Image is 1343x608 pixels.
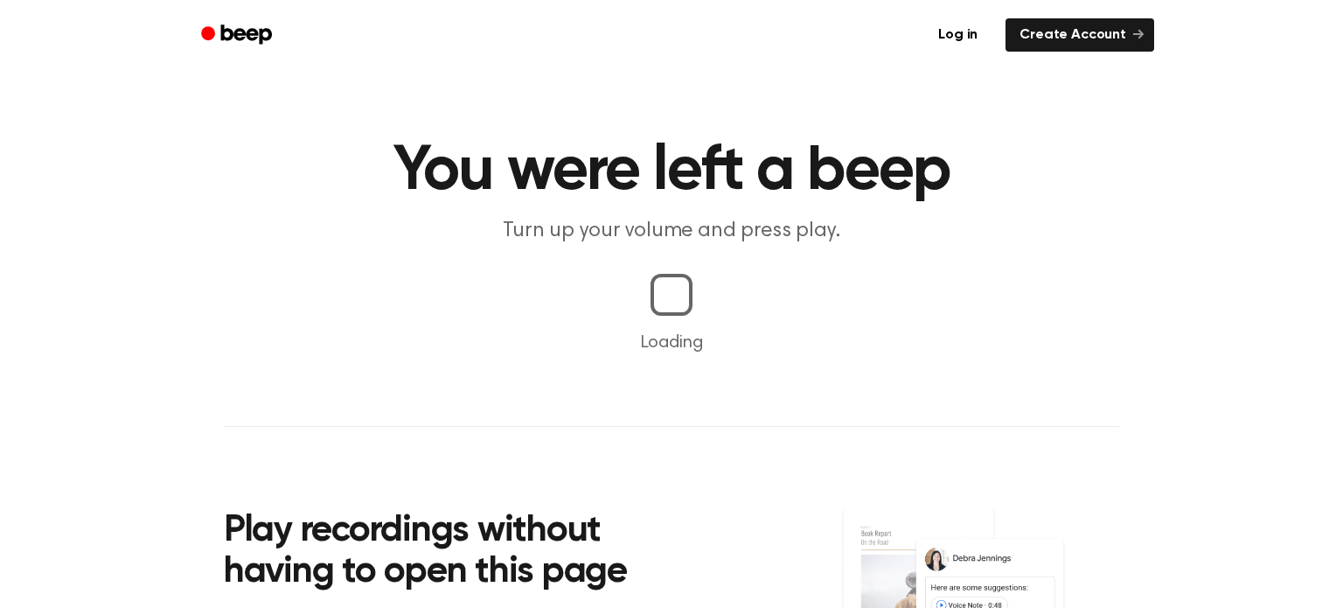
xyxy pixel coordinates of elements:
[921,15,995,55] a: Log in
[1006,18,1154,52] a: Create Account
[189,18,288,52] a: Beep
[336,217,1007,246] p: Turn up your volume and press play.
[224,511,695,594] h2: Play recordings without having to open this page
[21,330,1322,356] p: Loading
[224,140,1119,203] h1: You were left a beep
